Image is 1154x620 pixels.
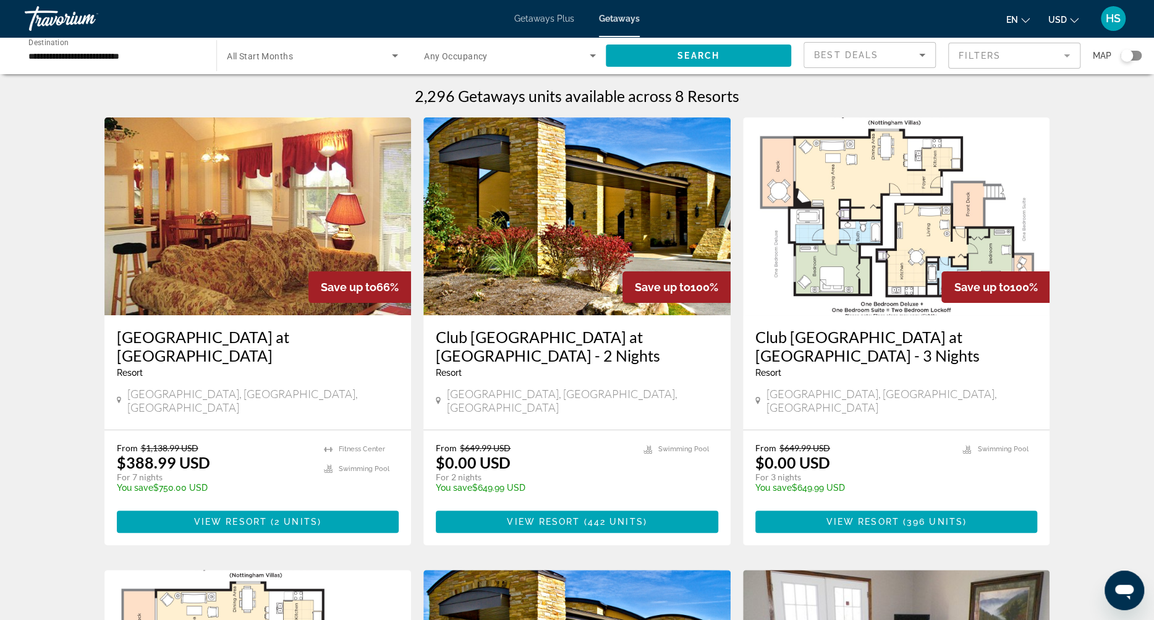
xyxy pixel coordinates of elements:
span: Map [1093,47,1111,64]
button: View Resort(396 units) [755,511,1038,533]
img: 2132I01L.jpg [104,117,412,315]
span: Resort [755,368,781,378]
span: [GEOGRAPHIC_DATA], [GEOGRAPHIC_DATA], [GEOGRAPHIC_DATA] [766,387,1038,414]
mat-select: Sort by [814,48,925,62]
span: 442 units [588,517,643,527]
span: [GEOGRAPHIC_DATA], [GEOGRAPHIC_DATA], [GEOGRAPHIC_DATA] [127,387,399,414]
p: $0.00 USD [436,453,511,472]
span: Search [677,51,719,61]
span: $649.99 USD [460,443,511,453]
img: 0072F01X.jpg [743,117,1050,315]
span: Destination [28,38,69,46]
span: Best Deals [814,50,878,60]
span: Fitness Center [339,445,385,453]
span: View Resort [826,517,899,527]
span: You save [755,483,792,493]
span: Swimming Pool [977,445,1028,453]
span: Resort [117,368,143,378]
span: Swimming Pool [339,465,389,473]
button: View Resort(442 units) [436,511,718,533]
p: $0.00 USD [755,453,830,472]
button: Search [606,45,791,67]
a: Getaways Plus [514,14,574,23]
span: From [755,443,776,453]
span: All Start Months [227,51,293,61]
span: en [1006,15,1018,25]
a: Club [GEOGRAPHIC_DATA] at [GEOGRAPHIC_DATA] - 2 Nights [436,328,718,365]
span: Swimming Pool [658,445,709,453]
span: 396 units [907,517,963,527]
img: 0072E01X.jpg [423,117,731,315]
button: Filter [948,42,1080,69]
span: From [117,443,138,453]
p: $649.99 USD [755,483,951,493]
span: Save up to [321,281,376,294]
p: $750.00 USD [117,483,312,493]
span: ( ) [899,517,967,527]
span: 2 units [274,517,318,527]
a: [GEOGRAPHIC_DATA] at [GEOGRAPHIC_DATA] [117,328,399,365]
span: [GEOGRAPHIC_DATA], [GEOGRAPHIC_DATA], [GEOGRAPHIC_DATA] [447,387,718,414]
span: $649.99 USD [779,443,830,453]
div: 66% [308,271,411,303]
button: Change language [1006,11,1030,28]
a: Club [GEOGRAPHIC_DATA] at [GEOGRAPHIC_DATA] - 3 Nights [755,328,1038,365]
span: HS [1106,12,1121,25]
span: Any Occupancy [424,51,488,61]
a: Travorium [25,2,148,35]
span: From [436,443,457,453]
span: Save up to [635,281,690,294]
button: View Resort(2 units) [117,511,399,533]
iframe: Button to launch messaging window [1105,571,1144,610]
span: $1,138.99 USD [141,443,198,453]
span: USD [1048,15,1067,25]
p: For 3 nights [755,472,951,483]
span: View Resort [194,517,267,527]
div: 100% [622,271,731,303]
span: You save [117,483,153,493]
p: For 7 nights [117,472,312,483]
a: Getaways [599,14,640,23]
span: Resort [436,368,462,378]
p: For 2 nights [436,472,631,483]
div: 100% [941,271,1050,303]
span: View Resort [507,517,580,527]
h1: 2,296 Getaways units available across 8 Resorts [415,87,739,105]
span: ( ) [267,517,321,527]
button: User Menu [1097,6,1129,32]
span: Save up to [954,281,1009,294]
span: You save [436,483,472,493]
button: Change currency [1048,11,1079,28]
span: ( ) [580,517,647,527]
p: $649.99 USD [436,483,631,493]
p: $388.99 USD [117,453,210,472]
